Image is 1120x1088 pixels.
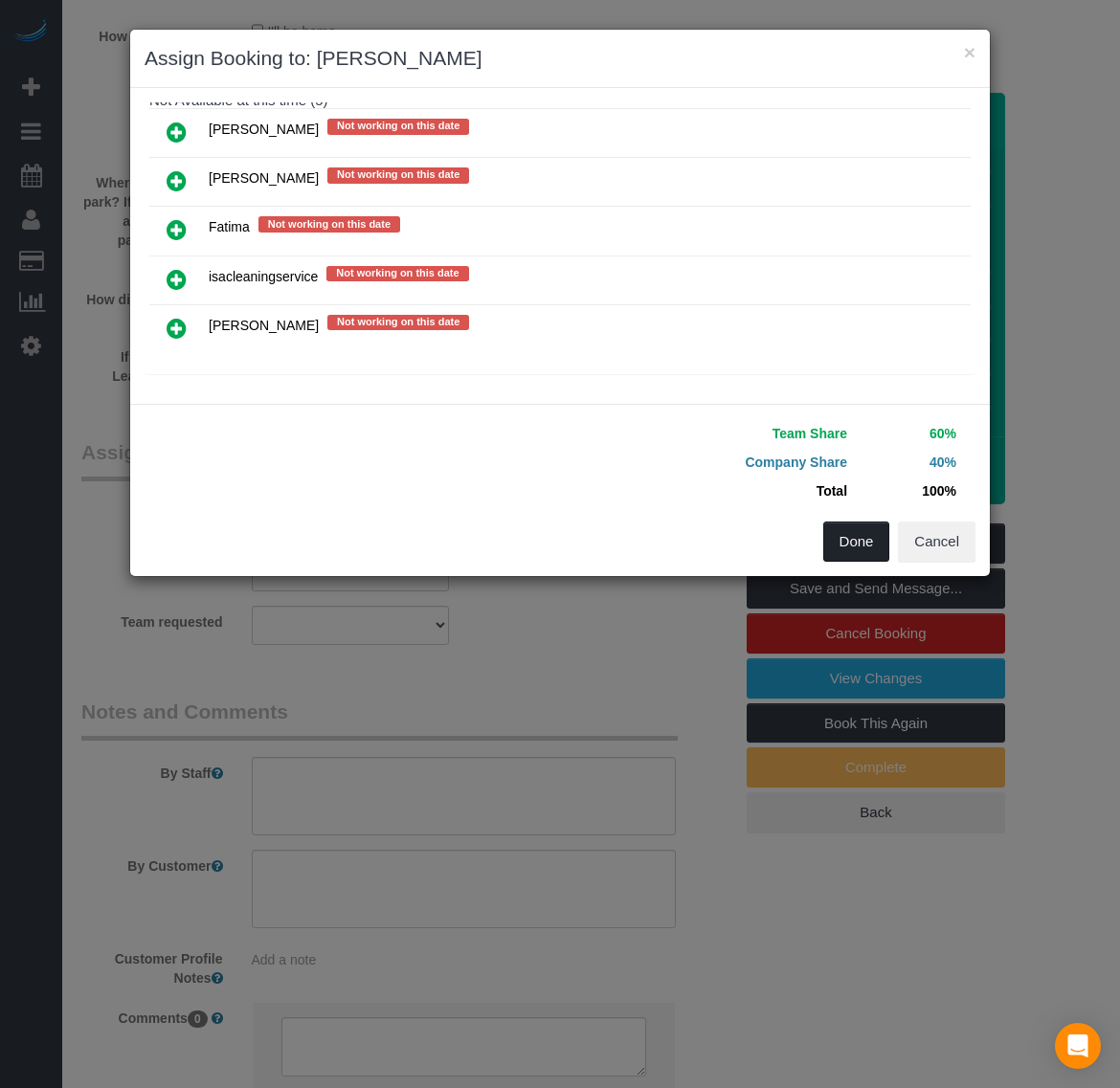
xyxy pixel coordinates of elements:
td: Team Share [574,419,852,448]
td: 100% [852,477,961,505]
span: Not working on this date [327,167,469,183]
button: × [964,42,975,62]
span: [PERSON_NAME] [209,171,319,187]
td: Company Share [574,448,852,477]
span: isacleaningservice [209,269,318,284]
span: Not working on this date [327,119,469,134]
div: Open Intercom Messenger [1055,1023,1101,1069]
button: Cancel [898,522,975,562]
span: Not working on this date [258,216,400,232]
td: 40% [852,448,961,477]
span: Not working on this date [326,266,468,281]
button: Done [823,522,890,562]
td: Total [574,477,852,505]
span: [PERSON_NAME] [209,318,319,333]
td: 60% [852,419,961,448]
span: Not working on this date [327,315,469,330]
span: Fatima [209,220,250,235]
span: [PERSON_NAME] [209,122,319,138]
h3: Assign Booking to: [PERSON_NAME] [145,44,975,73]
